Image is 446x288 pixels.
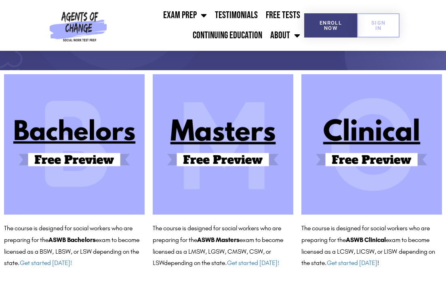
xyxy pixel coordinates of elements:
[164,259,279,267] span: depending on the state.
[197,236,240,244] b: ASWB Masters
[20,259,72,267] a: Get started [DATE]!
[4,223,145,269] p: The course is designed for social workers who are preparing for the exam to become licensed as a ...
[304,13,357,38] a: Enroll Now
[370,20,387,31] span: SIGN IN
[153,223,293,269] p: The course is designed for social workers who are preparing for the exam to become licensed as a ...
[211,5,262,25] a: Testimonials
[317,20,344,31] span: Enroll Now
[325,259,379,267] span: . !
[266,25,304,46] a: About
[227,259,279,267] a: Get started [DATE]!
[357,13,400,38] a: SIGN IN
[159,5,211,25] a: Exam Prep
[110,5,304,46] nav: Menu
[346,236,386,244] b: ASWB Clinical
[262,5,304,25] a: Free Tests
[301,223,442,269] p: The course is designed for social workers who are preparing for the exam to become licensed as a ...
[327,259,377,267] a: Get started [DATE]
[189,25,266,46] a: Continuing Education
[48,236,96,244] b: ASWB Bachelors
